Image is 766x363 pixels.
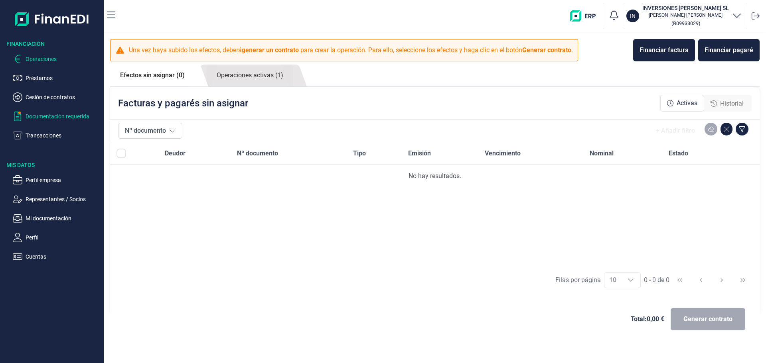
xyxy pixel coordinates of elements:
[13,233,101,242] button: Perfil
[26,54,101,64] p: Operaciones
[677,98,697,108] span: Activas
[621,273,640,288] div: Choose
[13,92,101,102] button: Cesión de contratos
[165,149,186,158] span: Deudor
[13,112,101,121] button: Documentación requerida
[13,54,101,64] button: Operaciones
[110,65,195,86] a: Efectos sin asignar (0)
[555,275,601,285] div: Filas por página
[13,175,101,185] button: Perfil empresa
[26,73,101,83] p: Préstamos
[13,214,101,223] button: Mi documentación
[570,10,602,22] img: erp
[631,314,664,324] span: Total: 0,00 €
[671,20,700,26] small: Copiar cif
[642,4,729,12] h3: INVERSIONES [PERSON_NAME] SL
[129,45,573,55] p: Una vez haya subido los efectos, deberá para crear la operación. Para ello, seleccione los efecto...
[670,271,689,290] button: First Page
[116,171,753,181] div: No hay resultados.
[485,149,521,158] span: Vencimiento
[26,214,101,223] p: Mi documentación
[590,149,614,158] span: Nominal
[669,149,688,158] span: Estado
[26,112,101,121] p: Documentación requerida
[640,45,689,55] div: Financiar factura
[242,46,299,54] b: generar un contrato
[26,194,101,204] p: Representantes / Socios
[13,252,101,261] button: Cuentas
[118,123,182,139] button: Nº documento
[642,12,729,18] p: [PERSON_NAME] [PERSON_NAME]
[704,96,750,112] div: Historial
[660,95,704,112] div: Activas
[15,6,89,32] img: Logo de aplicación
[644,277,669,283] span: 0 - 0 de 0
[237,149,278,158] span: Nº documento
[26,131,101,140] p: Transacciones
[116,149,126,158] div: All items unselected
[13,194,101,204] button: Representantes / Socios
[633,39,695,61] button: Financiar factura
[26,92,101,102] p: Cesión de contratos
[26,252,101,261] p: Cuentas
[13,73,101,83] button: Préstamos
[720,99,744,108] span: Historial
[698,39,760,61] button: Financiar pagaré
[207,65,293,86] a: Operaciones activas (1)
[26,175,101,185] p: Perfil empresa
[691,271,711,290] button: Previous Page
[522,46,571,54] b: Generar contrato
[408,149,431,158] span: Emisión
[630,12,636,20] p: IN
[705,45,753,55] div: Financiar pagaré
[626,4,742,28] button: ININVERSIONES [PERSON_NAME] SL[PERSON_NAME] [PERSON_NAME](B09933029)
[733,271,752,290] button: Last Page
[353,149,366,158] span: Tipo
[118,97,248,110] p: Facturas y pagarés sin asignar
[712,271,731,290] button: Next Page
[26,233,101,242] p: Perfil
[13,131,101,140] button: Transacciones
